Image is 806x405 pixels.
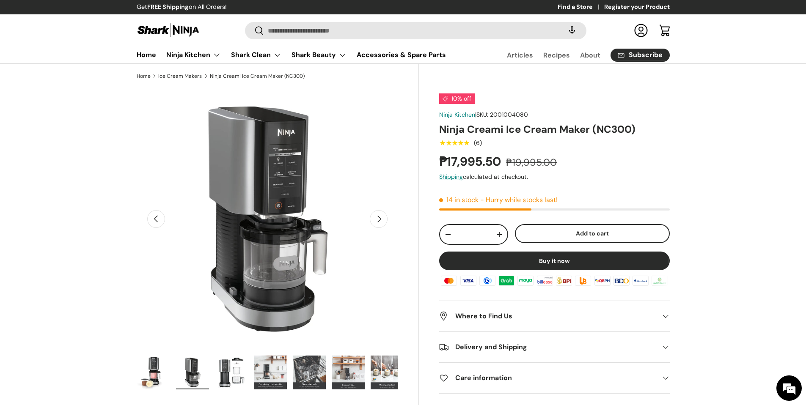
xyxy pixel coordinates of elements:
div: (6) [474,140,482,146]
summary: Shark Beauty [286,47,352,63]
p: - Hurry while stocks last! [480,195,558,204]
img: qrph [593,274,611,287]
div: Minimize live chat window [139,4,159,25]
img: ninja-creami-ice-cream-maker-with-sample-content-and-all-lids-full-view-sharkninja-philippines [137,356,170,389]
p: Get on All Orders! [137,3,227,12]
img: bdo [612,274,631,287]
img: ubp [574,274,592,287]
img: Shark Ninja Philippines [137,22,200,38]
img: bpi [555,274,573,287]
img: master [440,274,458,287]
s: ₱19,995.00 [506,156,557,169]
img: ninja-creami-ice-cream-maker-without-sample-content-parts-front-view-sharkninja-philippines [215,356,248,389]
img: metrobank [631,274,650,287]
span: We're online! [49,107,117,192]
div: 5.0 out of 5.0 stars [439,139,469,147]
a: Recipes [543,47,570,63]
button: Add to cart [515,224,670,243]
img: visa [459,274,477,287]
a: About [580,47,600,63]
summary: Delivery and Shipping [439,332,669,362]
summary: Shark Clean [226,47,286,63]
summary: Where to Find Us [439,301,669,331]
a: Articles [507,47,533,63]
a: Accessories & Spare Parts [357,47,446,63]
strong: ₱17,995.50 [439,153,503,170]
a: Ninja Kitchen [439,111,475,118]
img: ninja-creami-ice-cream-maker-with-sample-content-completely-customizable-infographic-sharkninja-p... [254,356,287,389]
textarea: Type your message and hit 'Enter' [4,231,161,260]
a: Find a Store [558,3,604,12]
span: | [475,111,528,118]
a: Shipping [439,173,463,181]
img: landbank [650,274,669,287]
summary: Care information [439,363,669,393]
h2: Care information [439,373,656,383]
a: Register your Product [604,3,670,12]
nav: Breadcrumbs [137,72,419,80]
div: Chat with us now [44,47,142,58]
span: SKU: [476,111,488,118]
a: Home [137,74,151,79]
a: Home [137,47,156,63]
h2: Delivery and Shipping [439,342,656,352]
span: 10% off [439,93,475,104]
a: Ninja Creami Ice Cream Maker (NC300) [210,74,305,79]
img: ninja-creami-ice-cream-maker-with-sample-content-compact-size-infographic-sharkninja-philippines [332,356,365,389]
div: calculated at checkout. [439,172,669,181]
nav: Primary [137,47,446,63]
img: ninja-creami-ice-cream-maker-with-sample-content-mix-in-perfection-infographic-sharkninja-philipp... [371,356,404,389]
img: grabpay [497,274,516,287]
nav: Secondary [487,47,670,63]
img: gcash [478,274,497,287]
img: billease [536,274,554,287]
img: ninja-creami-ice-cream-maker-with-sample-content-dishwasher-safe-infographic-sharkninja-philippines [293,356,326,389]
span: ★★★★★ [439,139,469,147]
speech-search-button: Search by voice [558,21,586,40]
summary: Ninja Kitchen [161,47,226,63]
span: 14 in stock [439,195,479,204]
span: Subscribe [629,52,663,58]
a: Subscribe [611,49,670,62]
a: Ice Cream Makers [158,74,202,79]
button: Buy it now [439,252,669,270]
img: ninja-creami-ice-cream-maker-without-sample-content-right-side-view-sharkninja-philippines [176,356,209,389]
h1: Ninja Creami Ice Cream Maker (NC300) [439,123,669,136]
span: 2001004080 [490,111,528,118]
h2: Where to Find Us [439,311,656,321]
strong: FREE Shipping [147,3,189,11]
media-gallery: Gallery Viewer [137,88,399,392]
img: maya [516,274,535,287]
